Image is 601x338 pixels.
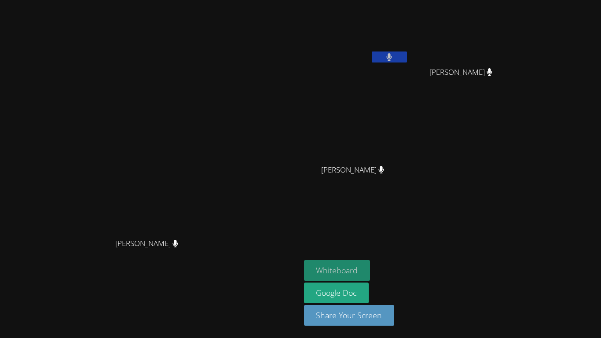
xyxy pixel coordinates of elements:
button: Whiteboard [304,260,370,281]
button: Share Your Screen [304,305,395,326]
span: [PERSON_NAME] [321,164,384,176]
span: [PERSON_NAME] [429,66,492,79]
a: Google Doc [304,283,369,303]
span: [PERSON_NAME] [115,237,178,250]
